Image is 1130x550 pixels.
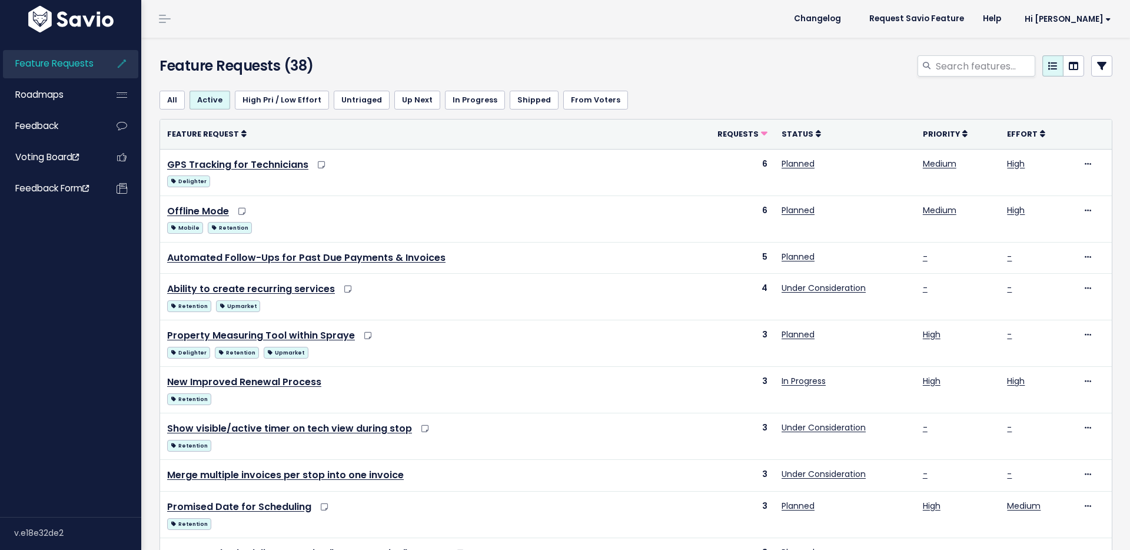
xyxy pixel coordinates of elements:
a: Property Measuring Tool within Spraye [167,329,355,342]
td: 3 [682,320,775,367]
a: Offline Mode [167,204,229,218]
span: Priority [923,129,960,139]
a: Planned [782,158,815,170]
a: High [1007,375,1025,387]
a: Medium [923,158,956,170]
span: Mobile [167,222,203,234]
a: Mobile [167,220,203,234]
td: 3 [682,492,775,538]
span: Status [782,129,813,139]
a: High [923,329,940,340]
span: Feature Request [167,129,239,139]
a: Planned [782,500,815,512]
a: Automated Follow-Ups for Past Due Payments & Invoices [167,251,446,264]
a: Roadmaps [3,81,98,108]
a: All [159,91,185,110]
a: GPS Tracking for Technicians [167,158,308,171]
a: Merge multiple invoices per stop into one invoice [167,468,404,482]
span: Retention [215,347,259,359]
a: Feature Requests [3,50,98,77]
a: - [1007,251,1012,263]
a: - [1007,468,1012,480]
span: Delighter [167,347,210,359]
a: Status [782,128,821,140]
a: Retention [167,298,211,313]
a: - [1007,422,1012,433]
a: High [923,375,940,387]
td: 6 [682,196,775,242]
a: Planned [782,329,815,340]
span: Feature Requests [15,57,94,69]
span: Changelog [794,15,841,23]
a: Upmarket [216,298,260,313]
a: - [923,422,928,433]
a: High [1007,158,1025,170]
a: Hi [PERSON_NAME] [1011,10,1121,28]
input: Search features... [935,55,1035,77]
a: Retention [215,344,259,359]
a: Help [973,10,1011,28]
a: Up Next [394,91,440,110]
a: - [1007,329,1012,340]
a: Voting Board [3,144,98,171]
a: - [1007,282,1012,294]
a: Medium [923,204,956,216]
a: Promised Date for Scheduling [167,500,311,513]
span: Delighter [167,175,210,187]
a: - [923,468,928,480]
a: Active [190,91,230,110]
a: Under Consideration [782,422,866,433]
span: Feedback [15,120,58,132]
a: Feedback form [3,175,98,202]
span: Upmarket [216,300,260,312]
a: Ability to create recurring services [167,282,335,296]
span: Effort [1007,129,1038,139]
span: Retention [167,440,211,452]
td: 3 [682,460,775,492]
a: Show visible/active timer on tech view during stop [167,422,412,435]
h4: Feature Requests (38) [159,55,466,77]
a: Untriaged [334,91,390,110]
ul: Filter feature requests [159,91,1112,110]
a: - [923,251,928,263]
td: 6 [682,149,775,196]
a: Effort [1007,128,1045,140]
a: Request Savio Feature [860,10,973,28]
a: Requests [717,128,767,140]
span: Upmarket [264,347,308,359]
td: 5 [682,242,775,274]
a: New Improved Renewal Process [167,375,321,389]
a: High [923,500,940,512]
a: Feature Request [167,128,247,140]
span: Hi [PERSON_NAME] [1025,15,1111,24]
a: Retention [167,438,211,452]
a: In Progress [445,91,505,110]
a: Delighter [167,344,210,359]
a: Under Consideration [782,282,866,294]
span: Voting Board [15,151,79,163]
span: Retention [167,300,211,312]
a: High [1007,204,1025,216]
img: logo-white.9d6f32f41409.svg [25,6,117,32]
a: Planned [782,251,815,263]
span: Feedback form [15,182,89,194]
span: Retention [167,518,211,530]
a: Shipped [510,91,559,110]
a: Priority [923,128,968,140]
span: Retention [208,222,252,234]
td: 4 [682,274,775,320]
a: Retention [167,516,211,531]
a: Delighter [167,173,210,188]
div: v.e18e32de2 [14,518,141,548]
span: Roadmaps [15,88,64,101]
a: Upmarket [264,344,308,359]
td: 3 [682,367,775,413]
a: Feedback [3,112,98,140]
td: 3 [682,413,775,460]
a: Medium [1007,500,1041,512]
a: In Progress [782,375,826,387]
a: Retention [167,391,211,406]
span: Requests [717,129,759,139]
a: From Voters [563,91,628,110]
a: Retention [208,220,252,234]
